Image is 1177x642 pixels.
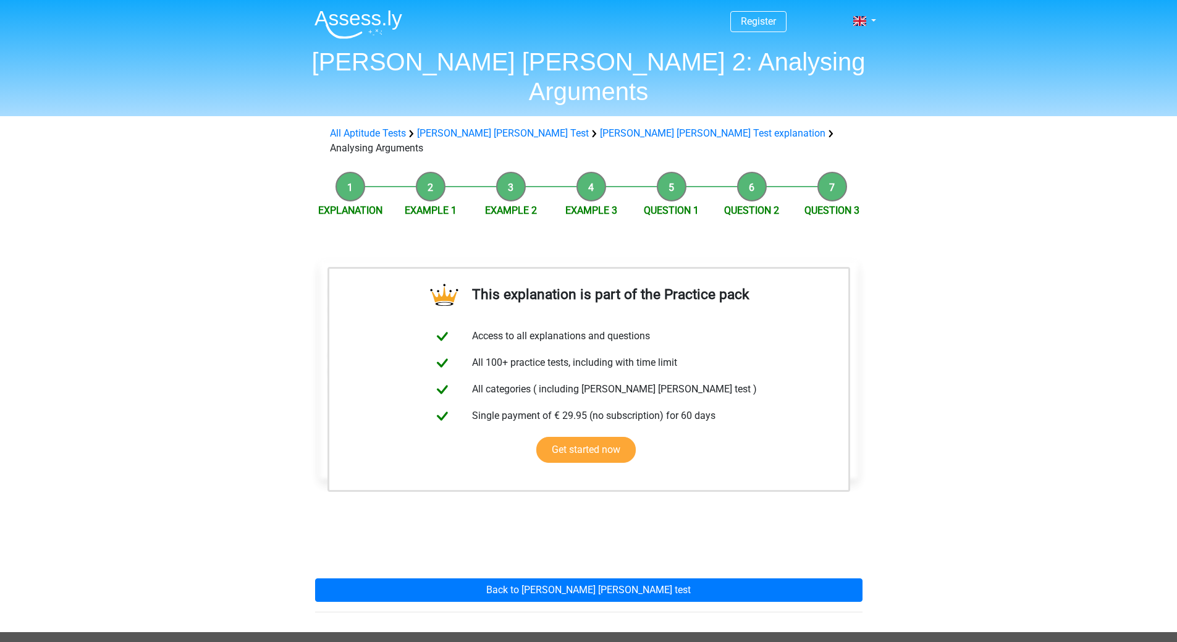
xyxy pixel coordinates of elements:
[644,205,699,216] a: Question 1
[321,277,857,404] div: Could traditional companies make more profit if they free up more budget to digitize and have a p...
[405,205,457,216] a: Example 1
[318,205,382,216] a: Explanation
[724,205,779,216] a: Question 2
[325,126,853,156] div: Analysing Arguments
[314,10,402,39] img: Assessly
[565,205,617,216] a: Example 3
[315,578,863,602] a: Back to [PERSON_NAME] [PERSON_NAME] test
[305,47,873,106] h1: [PERSON_NAME] [PERSON_NAME] 2: Analysing Arguments
[804,205,859,216] a: Question 3
[485,205,537,216] a: Example 2
[330,127,406,139] a: All Aptitude Tests
[741,15,776,27] a: Register
[536,437,636,463] a: Get started now
[417,127,589,139] a: [PERSON_NAME] [PERSON_NAME] Test
[600,127,825,139] a: [PERSON_NAME] [PERSON_NAME] Test explanation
